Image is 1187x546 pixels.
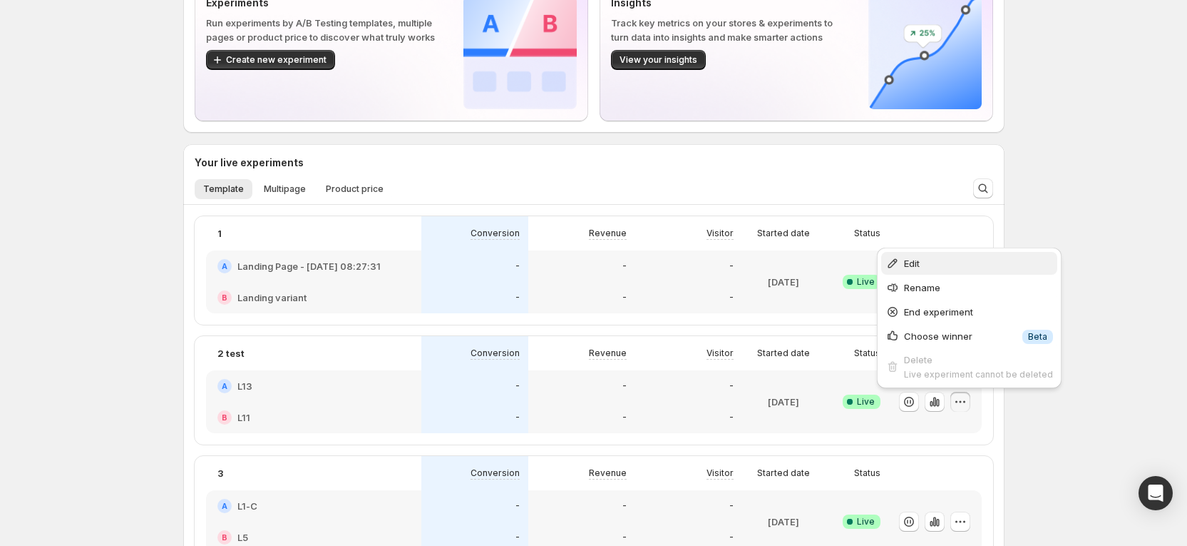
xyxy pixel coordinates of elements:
p: - [622,500,627,512]
span: Product price [326,183,384,195]
p: Run experiments by A/B Testing templates, multiple pages or product price to discover what truly ... [206,16,441,44]
p: Status [854,467,880,479]
button: End experiment [881,300,1057,323]
button: Edit [881,252,1057,275]
p: - [622,292,627,303]
h2: B [222,413,227,422]
p: Status [854,348,880,359]
h2: L13 [237,379,252,393]
h2: B [222,533,227,542]
span: Create new experiment [226,54,327,66]
p: - [729,261,734,272]
p: - [729,292,734,303]
p: Conversion [471,228,520,239]
p: [DATE] [768,275,799,289]
h2: Landing Page - [DATE] 08:27:31 [237,259,381,273]
p: - [515,261,520,272]
h3: Your live experiments [195,156,304,170]
h2: L5 [237,530,248,545]
span: Edit [904,258,920,269]
span: Template [203,183,244,195]
p: - [515,380,520,392]
p: - [622,532,627,543]
p: Visitor [706,467,734,479]
p: - [729,412,734,423]
div: Open Intercom Messenger [1139,476,1173,510]
span: Rename [904,282,940,293]
h2: Landing variant [237,290,307,305]
p: [DATE] [768,395,799,409]
p: Visitor [706,348,734,359]
p: 3 [217,466,223,480]
button: Create new experiment [206,50,335,70]
span: Choose winner [904,330,972,342]
span: Live [857,516,875,527]
p: Conversion [471,467,520,479]
p: - [729,532,734,543]
span: Live [857,276,875,288]
p: - [622,261,627,272]
p: - [729,380,734,392]
span: Beta [1028,331,1047,343]
p: Conversion [471,348,520,359]
p: - [515,500,520,512]
div: Delete [904,353,1053,367]
p: Started date [757,467,810,479]
h2: A [222,382,227,390]
h2: L11 [237,410,250,425]
span: End experiment [904,306,973,318]
p: - [515,412,520,423]
p: Started date [757,348,810,359]
p: Revenue [589,348,627,359]
p: Started date [757,228,810,239]
p: Revenue [589,228,627,239]
p: 1 [217,226,222,241]
button: DeleteLive experiment cannot be deleted [881,349,1057,384]
h2: L1-C [237,499,257,513]
span: View your insights [620,54,697,66]
span: Multipage [264,183,306,195]
p: - [515,532,520,543]
p: 2 test [217,346,245,360]
p: - [515,292,520,303]
span: Live [857,396,875,408]
p: Revenue [589,467,627,479]
button: Rename [881,276,1057,299]
p: - [622,380,627,392]
h2: B [222,293,227,302]
span: Live experiment cannot be deleted [904,369,1053,380]
p: Status [854,228,880,239]
p: Track key metrics on your stores & experiments to turn data into insights and make smarter actions [611,16,846,44]
p: Visitor [706,228,734,239]
p: [DATE] [768,515,799,529]
button: View your insights [611,50,706,70]
button: Choose winnerInfoBeta [881,325,1057,348]
p: - [622,412,627,423]
h2: A [222,262,227,271]
button: Search and filter results [973,178,993,198]
h2: A [222,502,227,510]
p: - [729,500,734,512]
